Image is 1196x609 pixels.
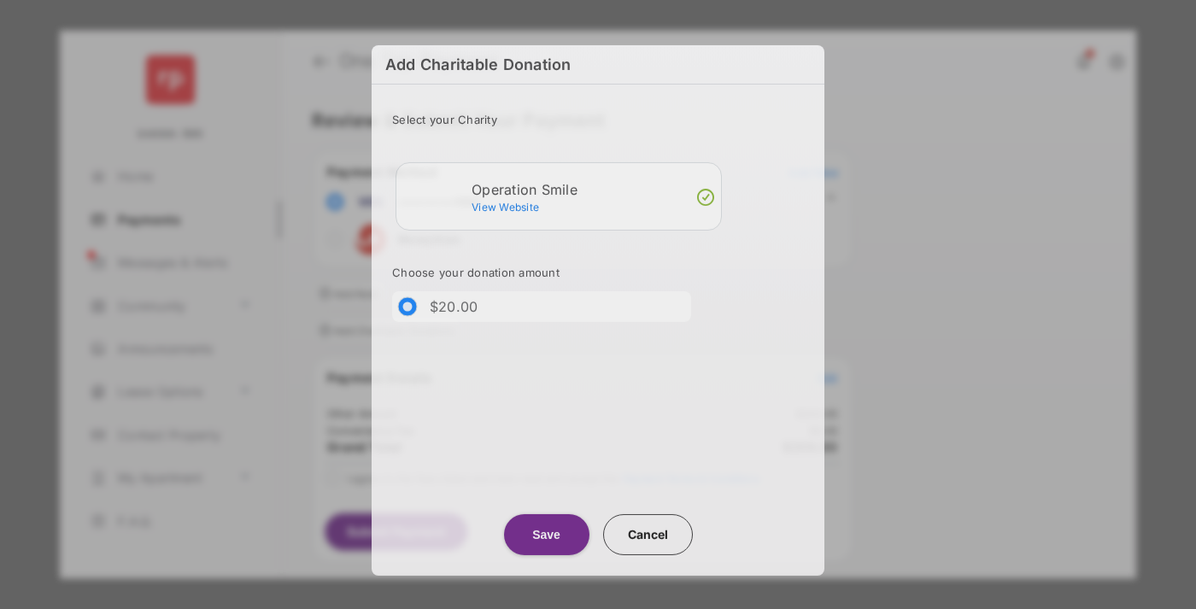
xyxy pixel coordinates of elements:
span: Select your Charity [392,113,497,126]
h6: Add Charitable Donation [372,45,824,85]
div: Operation Smile [472,182,714,197]
span: Choose your donation amount [392,266,560,279]
button: Cancel [603,514,693,555]
button: Save [504,514,589,555]
label: $20.00 [430,298,478,315]
span: View Website [472,201,539,214]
